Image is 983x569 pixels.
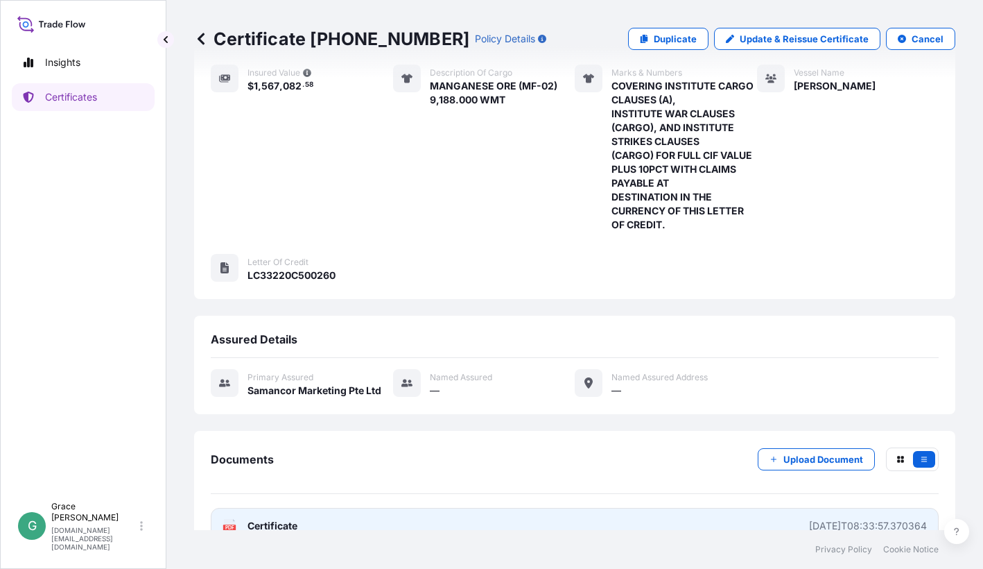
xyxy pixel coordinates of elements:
[247,257,308,268] span: Letter of Credit
[225,525,234,530] text: PDF
[51,526,137,551] p: [DOMAIN_NAME][EMAIL_ADDRESS][DOMAIN_NAME]
[247,81,254,91] span: $
[51,501,137,523] p: Grace [PERSON_NAME]
[254,81,258,91] span: 1
[714,28,880,50] a: Update & Reissue Certificate
[211,332,297,346] span: Assured Details
[912,32,943,46] p: Cancel
[12,49,155,76] a: Insights
[305,83,313,87] span: 58
[740,32,869,46] p: Update & Reissue Certificate
[283,81,302,91] span: 082
[883,544,939,555] a: Cookie Notice
[475,32,535,46] p: Policy Details
[279,81,283,91] span: ,
[758,448,875,470] button: Upload Document
[247,269,336,282] span: LC33220C500260
[611,384,621,398] span: —
[809,519,927,533] div: [DATE]T08:33:57.370364
[794,79,876,93] span: [PERSON_NAME]
[430,79,557,107] span: MANGANESE ORE (MF-02) 9,188.000 WMT
[45,90,97,104] p: Certificates
[261,81,279,91] span: 567
[654,32,697,46] p: Duplicate
[302,83,304,87] span: .
[45,56,80,69] p: Insights
[430,372,492,383] span: Named Assured
[430,384,440,398] span: —
[628,28,708,50] a: Duplicate
[247,372,313,383] span: Primary assured
[611,372,708,383] span: Named Assured Address
[886,28,955,50] button: Cancel
[211,508,939,544] a: PDFCertificate[DATE]T08:33:57.370364
[28,519,37,533] span: G
[211,452,274,466] span: Documents
[258,81,261,91] span: ,
[783,452,863,466] p: Upload Document
[815,544,872,555] a: Privacy Policy
[247,384,381,398] span: Samancor Marketing Pte Ltd
[194,28,469,50] p: Certificate [PHONE_NUMBER]
[247,519,297,533] span: Certificate
[611,79,757,232] span: COVERING INSTITUTE CARGO CLAUSES (A), INSTITUTE WAR CLAUSES (CARGO), AND INSTITUTE STRIKES CLAUSE...
[12,83,155,111] a: Certificates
